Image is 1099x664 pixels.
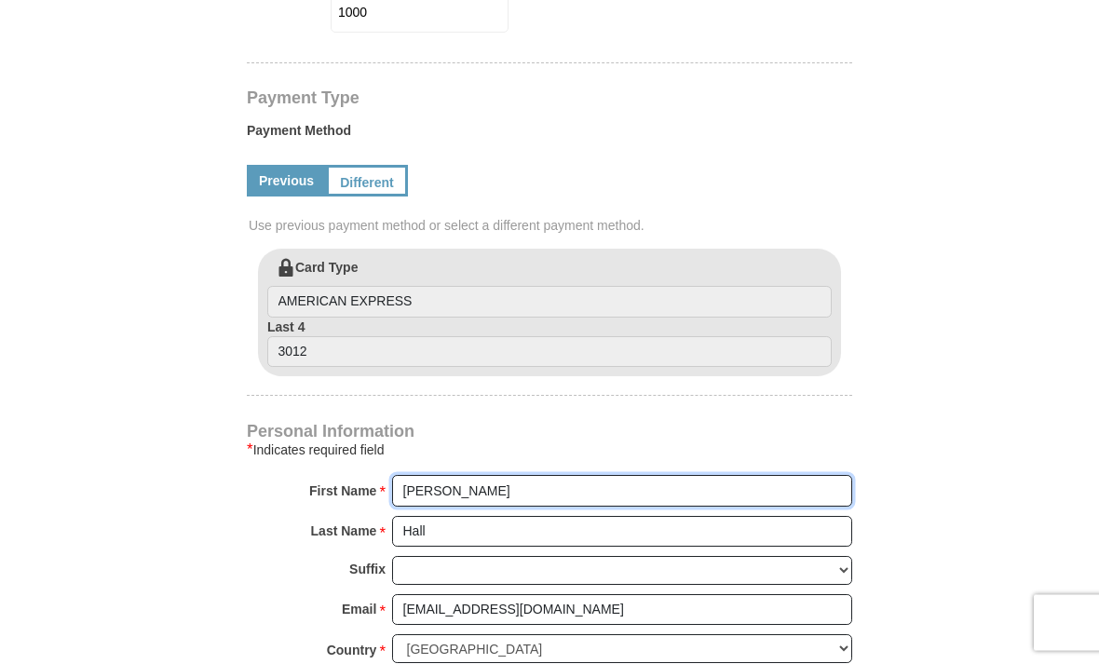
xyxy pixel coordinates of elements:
strong: Country [327,638,377,664]
div: Indicates required field [247,440,852,462]
strong: Last Name [311,519,377,545]
a: Previous [247,166,326,197]
label: Card Type [267,259,832,318]
span: Use previous payment method or select a different payment method. [249,217,854,236]
strong: Email [342,597,376,623]
strong: Suffix [349,557,386,583]
strong: First Name [309,479,376,505]
input: Card Type [267,287,832,318]
label: Payment Method [247,122,852,150]
h4: Payment Type [247,91,852,106]
input: Last 4 [267,337,832,369]
label: Last 4 [267,318,832,369]
h4: Personal Information [247,425,852,440]
a: Different [326,166,408,197]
